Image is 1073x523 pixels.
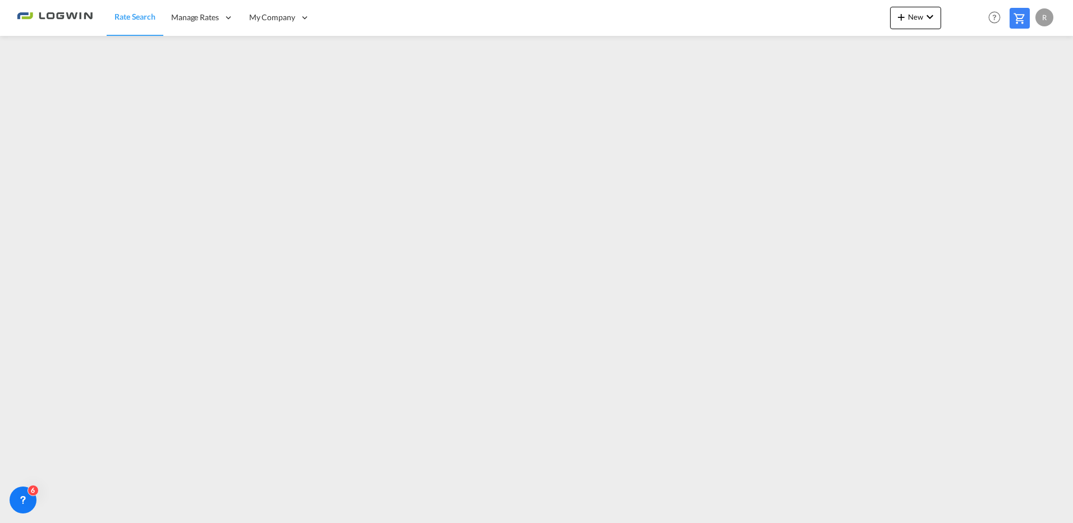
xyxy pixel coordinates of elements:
[895,10,908,24] md-icon: icon-plus 400-fg
[171,12,219,23] span: Manage Rates
[923,10,937,24] md-icon: icon-chevron-down
[985,8,1010,28] div: Help
[17,5,93,30] img: 2761ae10d95411efa20a1f5e0282d2d7.png
[114,12,155,21] span: Rate Search
[249,12,295,23] span: My Company
[895,12,937,21] span: New
[985,8,1004,27] span: Help
[890,7,941,29] button: icon-plus 400-fgNewicon-chevron-down
[1035,8,1053,26] div: R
